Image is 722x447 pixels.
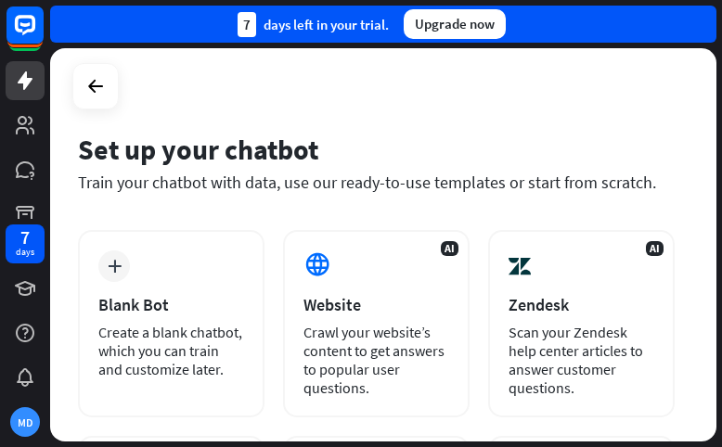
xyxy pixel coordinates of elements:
[10,407,40,437] div: MD
[404,9,506,39] div: Upgrade now
[20,229,30,246] div: 7
[238,12,389,37] div: days left in your trial.
[6,224,45,263] a: 7 days
[238,12,256,37] div: 7
[16,246,34,259] div: days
